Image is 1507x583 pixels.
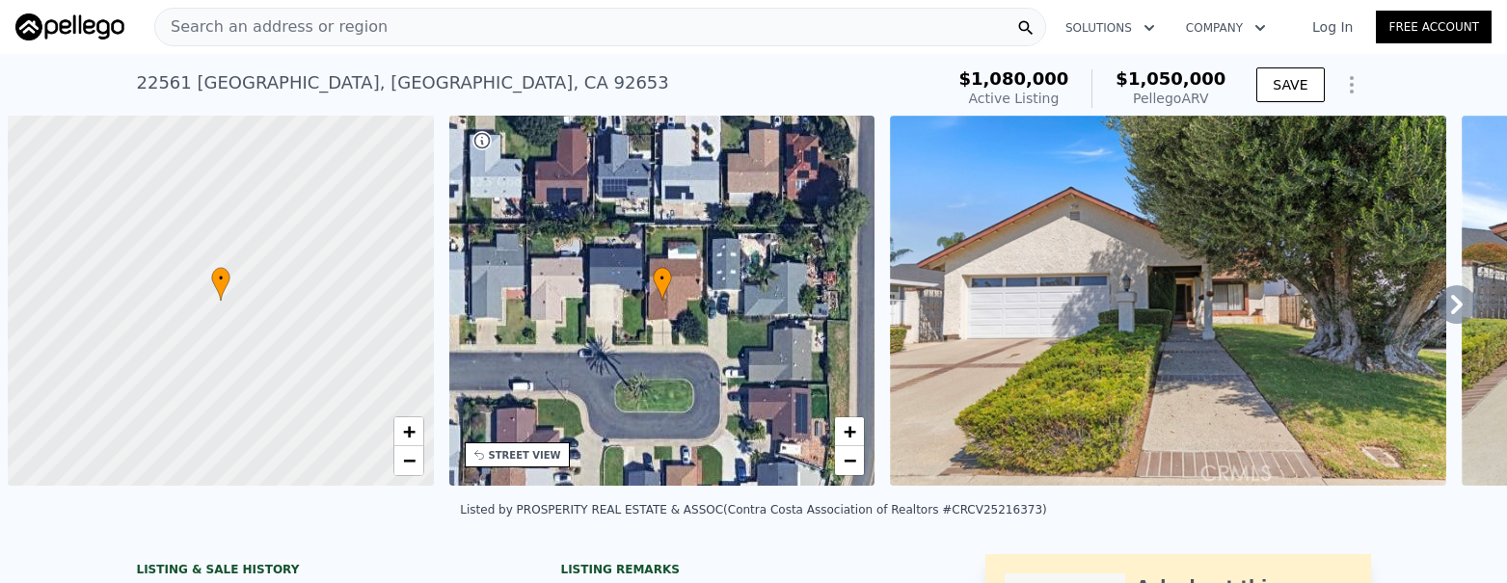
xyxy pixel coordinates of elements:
[835,446,864,475] a: Zoom out
[460,503,1046,517] div: Listed by PROSPERITY REAL ESTATE & ASSOC (Contra Costa Association of Realtors #CRCV25216373)
[958,68,1068,89] span: $1,080,000
[1116,89,1225,108] div: Pellego ARV
[968,91,1059,106] span: Active Listing
[653,270,672,287] span: •
[394,417,423,446] a: Zoom in
[835,417,864,446] a: Zoom in
[137,69,669,96] div: 22561 [GEOGRAPHIC_DATA] , [GEOGRAPHIC_DATA] , CA 92653
[211,267,230,301] div: •
[1376,11,1492,43] a: Free Account
[844,419,856,443] span: +
[489,448,561,463] div: STREET VIEW
[1332,66,1371,104] button: Show Options
[394,446,423,475] a: Zoom out
[1050,11,1171,45] button: Solutions
[211,270,230,287] span: •
[844,448,856,472] span: −
[653,267,672,301] div: •
[402,419,415,443] span: +
[402,448,415,472] span: −
[15,13,124,40] img: Pellego
[155,15,388,39] span: Search an address or region
[1171,11,1281,45] button: Company
[561,562,947,577] div: Listing remarks
[1116,68,1225,89] span: $1,050,000
[1289,17,1376,37] a: Log In
[137,562,523,581] div: LISTING & SALE HISTORY
[1256,67,1324,102] button: SAVE
[890,116,1446,486] img: Sale: 169684437 Parcel: 62933430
